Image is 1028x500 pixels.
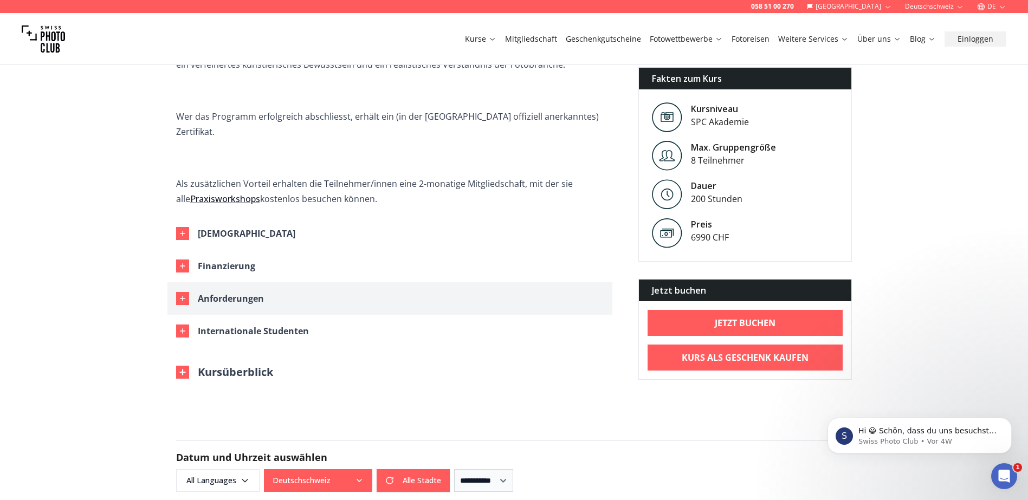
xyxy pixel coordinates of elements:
a: Kurse [465,34,496,44]
a: Blog [910,34,936,44]
div: [DEMOGRAPHIC_DATA] [198,226,295,241]
button: Alle Städte [377,469,450,492]
a: Kurs als Geschenk kaufen [648,345,843,371]
a: Fotoreisen [732,34,770,44]
div: Kursniveau [691,102,749,115]
img: Swiss photo club [22,17,65,61]
div: Anforderungen [198,291,264,306]
button: Finanzierung [167,250,612,282]
button: Fotoreisen [727,31,774,47]
button: Internationale Studenten [167,315,612,347]
button: Anforderungen [167,282,612,315]
img: Level [652,141,682,171]
div: 6990 CHF [691,231,729,244]
img: Level [652,179,682,209]
a: Weitere Services [778,34,849,44]
button: Einloggen [945,31,1006,47]
button: Fotowettbewerbe [645,31,727,47]
img: Outline Close [176,366,189,379]
div: 200 Stunden [691,192,742,205]
a: Praxisworkshops [190,193,260,205]
iframe: Intercom notifications Nachricht [811,395,1028,471]
a: Jetzt buchen [648,310,843,336]
button: All Languages [176,469,260,492]
iframe: Intercom live chat [991,463,1017,489]
a: Mitgliedschaft [505,34,557,44]
b: Kurs als Geschenk kaufen [682,351,809,364]
h2: Datum und Uhrzeit auswählen [176,450,852,465]
b: Jetzt buchen [715,316,775,329]
div: Dauer [691,179,742,192]
div: 8 Teilnehmer [691,154,776,167]
button: Über uns [853,31,906,47]
button: Kurse [461,31,501,47]
div: Jetzt buchen [639,280,852,301]
span: All Languages [178,471,258,490]
p: Wer das Programm erfolgreich abschliesst, erhält ein (in der [GEOGRAPHIC_DATA] offiziell anerkann... [176,109,621,139]
a: 058 51 00 270 [751,2,794,11]
div: Internationale Studenten [198,323,309,339]
div: Fakten zum Kurs [639,68,852,89]
button: Kursüberblick [176,365,273,380]
span: 1 [1013,463,1022,472]
button: Weitere Services [774,31,853,47]
img: Level [652,102,682,132]
button: Blog [906,31,940,47]
div: SPC Akademie [691,115,749,128]
a: Geschenkgutscheine [566,34,641,44]
button: Deutschschweiz [264,469,372,492]
button: Geschenkgutscheine [561,31,645,47]
div: Finanzierung [198,258,255,274]
div: Max. Gruppengröße [691,141,776,154]
img: Preis [652,218,682,248]
div: Preis [691,218,729,231]
a: Fotowettbewerbe [650,34,723,44]
a: Über uns [857,34,901,44]
button: Mitgliedschaft [501,31,561,47]
p: Als zusätzlichen Vorteil erhalten die Teilnehmer/innen eine 2-monatige Mitgliedschaft, mit der si... [176,176,621,206]
button: [DEMOGRAPHIC_DATA] [167,217,612,250]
